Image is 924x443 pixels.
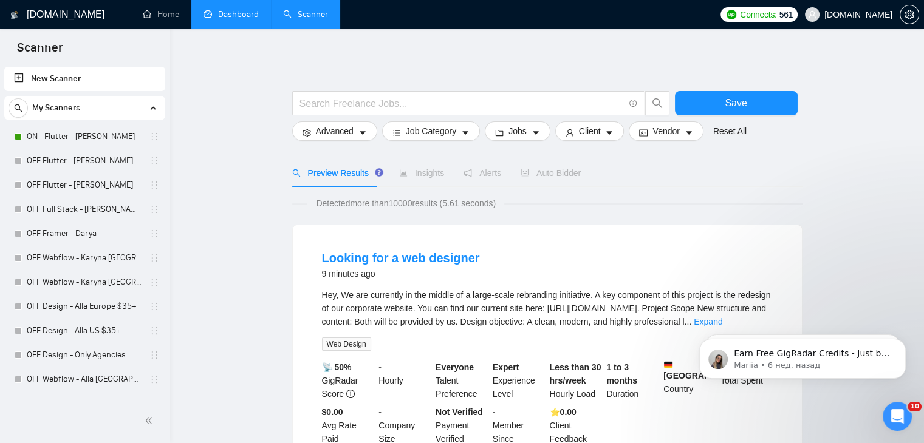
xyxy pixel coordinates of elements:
span: holder [149,180,159,190]
span: Hey, We are currently in the middle of a large-scale rebranding initiative. A key component of th... [322,290,771,326]
span: caret-down [605,128,614,137]
div: Country [661,360,718,401]
span: Connects: [740,8,776,21]
img: logo [10,5,19,25]
button: Save [675,91,798,115]
span: caret-down [461,128,470,137]
div: GigRadar Score [320,360,377,401]
span: bars [392,128,401,137]
span: Auto Bidder [521,168,581,178]
a: OFF Design - Only Agencies [27,343,142,367]
span: holder [149,326,159,336]
div: 9 minutes ago [322,266,480,281]
div: Duration [604,360,661,401]
a: OFF Framer - Darya [27,221,142,246]
span: Detected more than 10000 results (5.61 seconds) [307,197,504,210]
button: settingAdvancedcaret-down [292,121,377,141]
span: user [808,10,816,19]
span: search [9,104,27,112]
b: Not Verified [436,407,483,417]
span: user [566,128,574,137]
span: holder [149,132,159,141]
b: Everyone [436,362,474,372]
li: New Scanner [4,67,165,91]
span: double-left [145,414,157,427]
span: My Scanners [32,96,80,120]
b: $0.00 [322,407,343,417]
b: - [378,407,382,417]
b: - [378,362,382,372]
button: search [645,91,669,115]
span: Save [725,95,747,110]
button: userClientcaret-down [555,121,625,141]
span: caret-down [685,128,693,137]
div: Tooltip anchor [374,167,385,178]
a: OFF Flutter - [PERSON_NAME] [27,173,142,197]
button: barsJob Categorycaret-down [382,121,480,141]
a: New Scanner [14,67,156,91]
b: 1 to 3 months [606,362,637,385]
b: 📡 50% [322,362,352,372]
a: OFF Webflow - Karyna [GEOGRAPHIC_DATA] [27,246,142,270]
a: dashboardDashboard [204,9,259,19]
div: Hourly [376,360,433,401]
b: Expert [493,362,519,372]
span: Jobs [508,124,527,138]
a: homeHome [143,9,179,19]
span: 561 [779,8,793,21]
span: folder [495,128,504,137]
span: Job Category [406,124,456,138]
span: Vendor [652,124,679,138]
iframe: To enrich screen reader interactions, please activate Accessibility in Grammarly extension settings [681,313,924,398]
button: search [9,98,28,118]
button: idcardVendorcaret-down [629,121,703,141]
a: OFF Webflow - Karyna [GEOGRAPHIC_DATA] [27,270,142,294]
a: OFF Webflow - Alla [GEOGRAPHIC_DATA] [27,367,142,391]
div: Experience Level [490,360,547,401]
a: OFF Design - Alla Europe $35+ [27,294,142,319]
b: ⭐️ 0.00 [550,407,577,417]
span: setting [900,10,919,19]
span: Preview Results [292,168,380,178]
img: upwork-logo.png [727,10,736,19]
span: info-circle [629,100,637,107]
b: - [493,407,496,417]
iframe: Intercom live chat [883,402,912,431]
span: 10 [908,402,922,411]
span: holder [149,156,159,166]
span: Scanner [7,39,72,64]
span: setting [303,128,311,137]
span: holder [149,229,159,238]
span: idcard [639,128,648,137]
span: caret-down [358,128,367,137]
span: Alerts [464,168,501,178]
span: holder [149,253,159,263]
span: info-circle [346,390,355,398]
b: [GEOGRAPHIC_DATA] [663,360,755,380]
button: folderJobscaret-down [485,121,550,141]
img: 🇩🇪 [664,360,672,369]
a: searchScanner [283,9,328,19]
a: ON - Flutter - [PERSON_NAME] [27,124,142,149]
input: Search Freelance Jobs... [299,96,624,111]
span: search [292,169,301,177]
span: Client [579,124,601,138]
a: OFF Design - Alla US $35+ [27,319,142,343]
span: caret-down [532,128,540,137]
span: holder [149,205,159,214]
div: Talent Preference [433,360,490,401]
a: OFF Webflow - Alla US [27,391,142,416]
a: Looking for a web designer [322,251,480,265]
span: holder [149,302,159,311]
span: Web Design [322,337,371,351]
div: Hourly Load [547,360,604,401]
span: Advanced [316,124,354,138]
b: Less than 30 hrs/week [550,362,601,385]
div: Hey, We are currently in the middle of a large-scale rebranding initiative. A key component of th... [322,288,773,328]
a: setting [900,10,919,19]
span: Insights [399,168,444,178]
